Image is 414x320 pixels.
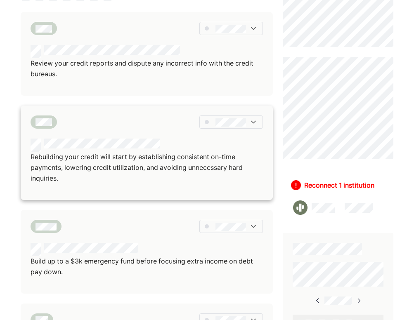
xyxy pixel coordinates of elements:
img: right-arrow [355,297,362,304]
p: Build up to a $3k emergency fund before focusing extra income on debt pay down. [31,256,263,277]
p: Review your credit reports and dispute any incorrect info with the credit bureaus. [31,58,263,79]
p: Rebuilding your credit will start by establishing consistent on-time payments, lowering credit ut... [31,152,263,184]
img: right-arrow [315,297,321,304]
div: Reconnect 1 institution [304,180,374,190]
